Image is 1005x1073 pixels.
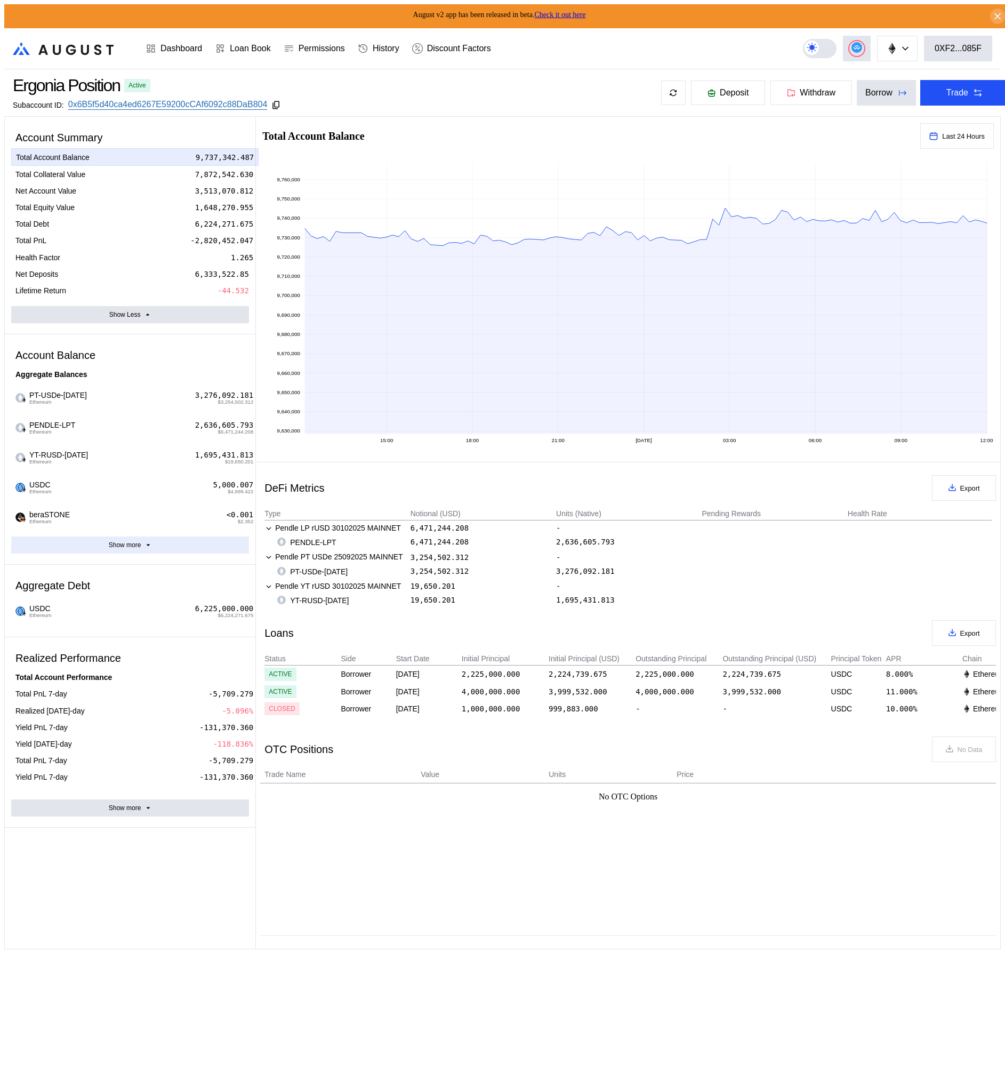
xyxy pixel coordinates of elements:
img: svg+xml,%3c [962,670,971,678]
div: Total Equity Value [15,203,75,212]
text: 18:00 [466,437,479,443]
div: 3,276,092.181 [556,567,615,575]
img: svg+xml,%3c [21,397,27,403]
div: Principal Token [831,654,885,663]
div: Borrower [341,668,394,680]
text: 21:00 [552,437,565,443]
div: - [722,702,829,715]
div: 19,650.201 [411,596,455,604]
span: August v2 app has been released in beta. [413,11,586,19]
img: chain logo [886,43,898,54]
div: Account Balance [11,345,249,366]
div: -131,370.360 [199,772,253,782]
div: <0.001 [227,510,254,519]
text: 9,680,000 [277,331,301,337]
div: No OTC Options [599,792,657,802]
div: 3,999,532.000 [722,687,781,696]
text: 9,710,000 [277,273,301,279]
div: Trade [946,88,968,98]
span: $6,471,244.208 [218,429,254,435]
img: svg+xml,%3c [962,687,971,696]
div: Pendle PT USDe 25092025 MAINNET [264,551,408,562]
text: [DATE] [636,437,652,443]
div: - [556,551,700,562]
img: usdc.png [15,606,25,616]
div: Aggregate Balances [11,366,249,383]
div: 8.000% [886,668,961,680]
text: 06:00 [809,437,822,443]
img: usdc.png [15,483,25,492]
span: beraSTONE [25,510,70,524]
a: Discount Factors [406,29,497,68]
img: empty-token.png [277,596,286,604]
img: svg+xml,%3c [21,457,27,462]
div: Status [264,654,339,663]
img: svg+xml,%3c [21,487,27,492]
button: Last 24 Hours [920,123,994,149]
div: Lifetime Return [15,286,66,295]
div: - [636,702,721,715]
div: Ergonia Position [13,76,120,95]
div: Subaccount ID: [13,101,64,109]
div: Borrow [865,88,893,98]
div: Net Deposits [15,269,58,279]
div: 6,224,271.675 [195,219,254,229]
div: Aggregate Debt [11,575,249,596]
button: Show more [11,536,249,554]
div: ACTIVE [269,670,292,678]
div: 9,737,342.487 [196,153,254,162]
div: Notional (USD) [411,509,461,518]
img: empty-token.png [15,453,25,462]
button: Deposit [690,80,766,106]
span: Last 24 Hours [942,132,985,140]
div: [DATE] [396,702,460,715]
div: 0XF2...085F [935,44,982,53]
div: -5,709.279 [208,756,253,765]
span: Withdraw [800,88,835,98]
div: Account Summary [11,127,249,148]
div: [DATE] [396,685,460,698]
div: 2,225,000.000 [462,670,520,678]
div: Borrower [341,685,394,698]
div: Pendle LP rUSD 30102025 MAINNET [264,523,408,533]
span: $3,254,502.312 [218,399,254,405]
div: History [373,44,399,53]
div: 3,254,502.312 [411,567,469,575]
span: Price [677,769,694,780]
span: Ethereum [29,459,88,465]
div: [DATE] [396,668,460,680]
div: 1,000,000.000 [462,704,520,713]
div: Total Collateral Value [15,170,85,179]
div: Outstanding Principal (USD) [722,654,829,663]
div: PT-USDe-[DATE] [277,567,348,576]
div: Show more [109,804,141,812]
div: -44.532% [218,286,253,295]
text: 9,730,000 [277,235,301,241]
div: 3,513,070.812 [195,186,254,196]
button: Export [932,475,996,501]
div: 6,471,244.208 [411,538,469,546]
div: Yield [DATE]-day [15,739,72,749]
div: Side [341,654,394,663]
span: Ethereum [29,519,70,524]
span: Export [960,484,980,492]
div: 3,999,532.000 [549,687,607,696]
div: 1,695,431.813 [556,596,615,604]
text: 03:00 [723,437,736,443]
h2: Total Account Balance [262,131,912,141]
img: svg+xml,%3c [21,427,27,433]
span: Units [549,769,566,780]
div: 19,650.201 [411,582,455,590]
div: 3,254,502.312 [411,553,469,562]
div: Total PnL 7-day [15,756,67,765]
div: Total PnL [15,236,46,245]
div: Active [128,82,146,89]
img: svg+xml,%3c [21,611,27,616]
div: 2,225,000.000 [636,670,694,678]
div: - [556,581,700,591]
div: Initial Principal (USD) [549,654,634,663]
button: chain logo [877,36,918,61]
span: $6,224,271.675 [218,613,254,618]
div: 2,224,739.675 [722,670,781,678]
span: Deposit [720,88,749,98]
